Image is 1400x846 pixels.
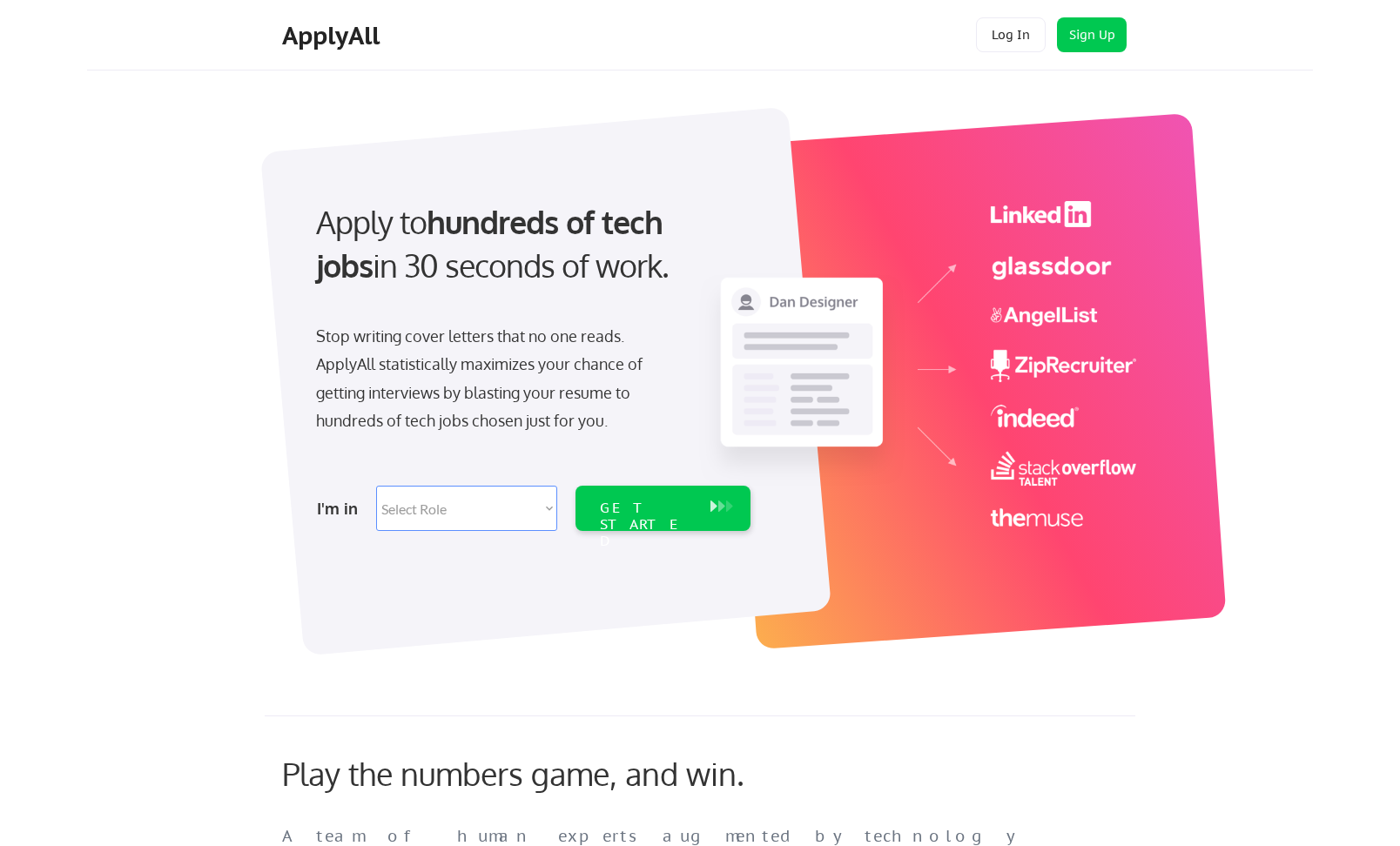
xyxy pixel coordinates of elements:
[1057,17,1127,52] button: Sign Up
[317,494,366,522] div: I'm in
[600,500,693,550] div: GET STARTED
[282,21,385,50] div: ApplyAll
[976,17,1046,52] button: Log In
[316,200,744,288] div: Apply to in 30 seconds of work.
[316,202,670,285] strong: hundreds of tech jobs
[282,755,822,792] div: Play the numbers game, and win.
[316,322,674,435] div: Stop writing cover letters that no one reads. ApplyAll statistically maximizes your chance of get...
